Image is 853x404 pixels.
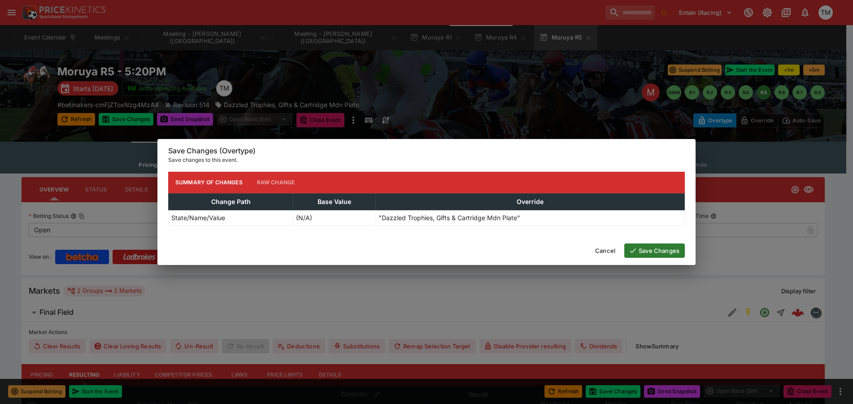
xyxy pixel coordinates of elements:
button: Raw Change [250,172,302,193]
p: Save changes to this event. [168,156,685,165]
button: Summary of Changes [168,172,250,193]
h6: Save Changes (Overtype) [168,146,685,156]
td: (N/A) [293,210,376,225]
td: "Dazzled Trophies, Gifts & Cartridge Mdn Plate" [376,210,685,225]
th: Base Value [293,193,376,210]
button: Cancel [590,243,621,258]
th: Override [376,193,685,210]
th: Change Path [169,193,293,210]
button: Save Changes [624,243,685,258]
p: State/Name/Value [171,213,225,222]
